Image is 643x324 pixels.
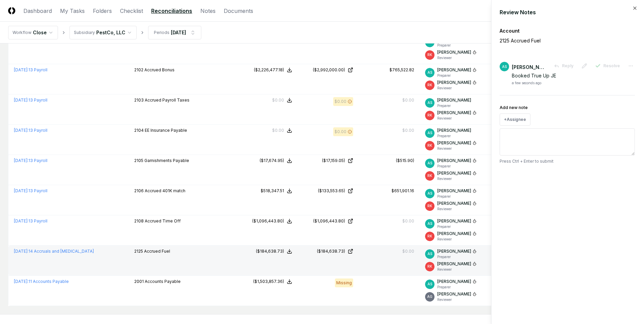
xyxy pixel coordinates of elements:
[512,72,635,79] div: Booked True Up JE
[512,80,541,86] div: a few seconds ago
[500,37,611,44] p: 2125 Accrued Fuel
[500,105,528,110] label: Add new note
[603,63,620,69] span: Resolve
[500,113,530,126] button: +Assignee
[500,158,635,164] p: Press Ctrl + Enter to submit
[500,27,635,34] div: Account
[500,8,635,16] div: Review Notes
[591,60,624,72] button: Resolve
[512,64,546,71] div: [PERSON_NAME]
[502,64,507,69] span: AS
[550,60,578,72] button: Reply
